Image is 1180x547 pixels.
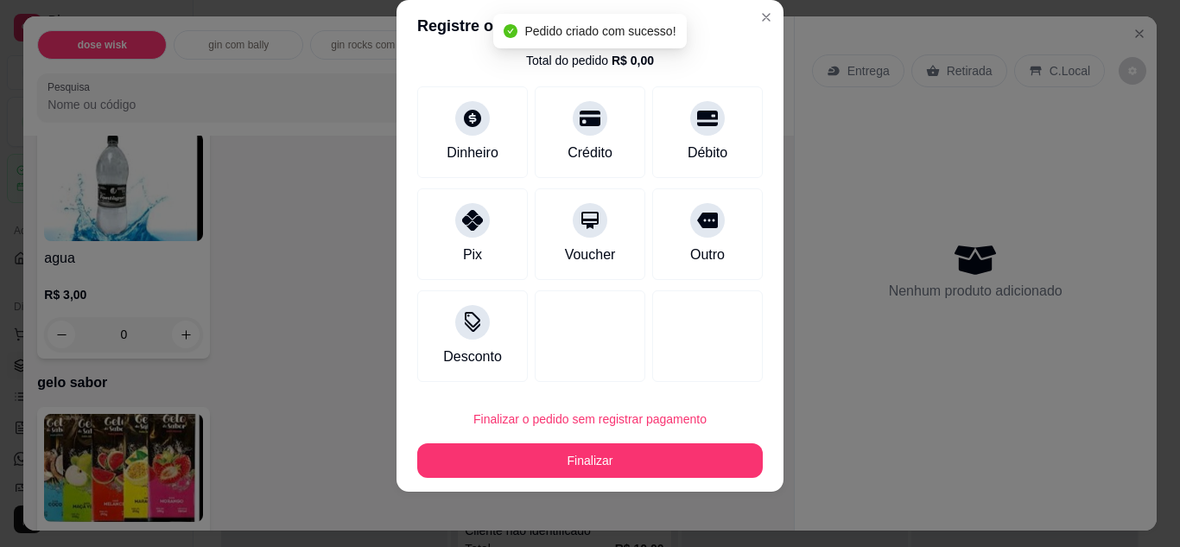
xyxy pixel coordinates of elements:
div: Desconto [443,347,502,367]
button: Finalizar o pedido sem registrar pagamento [417,402,763,436]
div: R$ 0,00 [612,52,654,69]
span: Pedido criado com sucesso! [524,24,676,38]
div: Total do pedido [526,52,654,69]
div: Pix [463,245,482,265]
span: check-circle [504,24,517,38]
div: Voucher [565,245,616,265]
button: Close [752,3,780,31]
div: Dinheiro [447,143,498,163]
div: Crédito [568,143,612,163]
div: Débito [688,143,727,163]
div: Outro [690,245,725,265]
button: Finalizar [417,443,763,478]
